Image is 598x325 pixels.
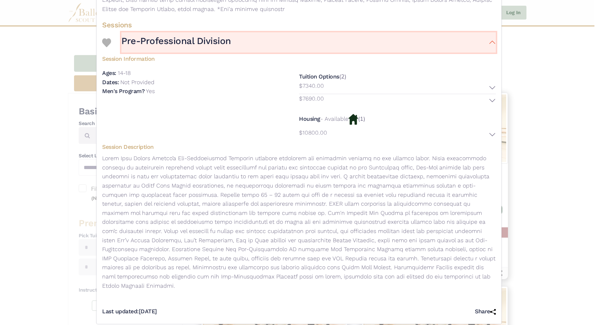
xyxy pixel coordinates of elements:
h4: Sessions [102,20,496,29]
h5: Men's Program? [102,88,145,94]
h5: Housing [299,115,320,122]
p: Yes [146,88,155,94]
p: $10800.00 [299,128,327,137]
h3: Pre-Professional Division [121,35,231,47]
p: 14-18 [118,70,131,76]
span: Last updated: [102,308,139,315]
h5: Tuition Options [299,73,339,80]
div: (1) [299,110,496,141]
p: Lorem Ipsu Dolors Ametco’a Eli-Seddoeiusmod Temporin utlabore etdolorem ali enimadmin veniamq no ... [102,154,496,290]
p: $7340.00 [299,81,324,91]
p: Not Provided [120,79,154,86]
button: $7340.00 [299,81,496,94]
button: $10800.00 [299,128,496,141]
div: (2) [299,69,496,110]
h5: Session Description [102,143,496,151]
h5: Session Information [102,53,496,63]
button: Pre-Professional Division [121,32,496,53]
img: Housing Available [348,114,358,125]
p: - Available [320,115,348,122]
h5: [DATE] [102,308,157,315]
h5: Dates: [102,79,119,86]
button: $7690.00 [299,94,496,107]
img: Heart [102,38,111,47]
h5: Ages: [102,70,116,76]
p: $7690.00 [299,94,324,103]
h5: Share [475,308,496,315]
